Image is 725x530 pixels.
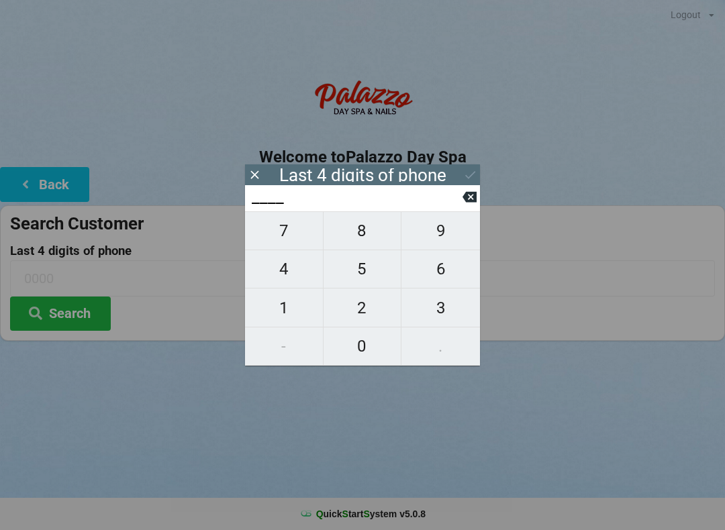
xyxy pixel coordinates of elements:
button: 1 [245,288,324,327]
div: Last 4 digits of phone [279,168,446,182]
span: 0 [324,332,401,360]
button: 0 [324,327,402,366]
span: 8 [324,217,401,245]
span: 3 [401,294,480,322]
span: 4 [245,255,323,283]
span: 6 [401,255,480,283]
button: 4 [245,250,324,288]
button: 6 [401,250,480,288]
button: 3 [401,288,480,327]
span: 1 [245,294,323,322]
button: 5 [324,250,402,288]
span: 2 [324,294,401,322]
button: 9 [401,211,480,250]
span: 5 [324,255,401,283]
button: 8 [324,211,402,250]
button: 7 [245,211,324,250]
span: 7 [245,217,323,245]
span: 9 [401,217,480,245]
button: 2 [324,288,402,327]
